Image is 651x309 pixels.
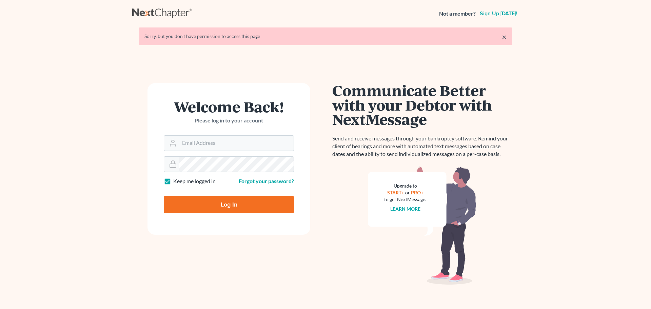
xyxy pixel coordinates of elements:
div: Sorry, but you don't have permission to access this page [144,33,507,40]
a: START+ [387,190,404,195]
h1: Welcome Back! [164,99,294,114]
a: Forgot your password? [239,178,294,184]
img: nextmessage_bg-59042aed3d76b12b5cd301f8e5b87938c9018125f34e5fa2b7a6b67550977c72.svg [368,166,476,285]
a: PRO+ [411,190,423,195]
strong: Not a member? [439,10,476,18]
div: to get NextMessage. [384,196,426,203]
a: × [502,33,507,41]
a: Learn more [390,206,420,212]
div: Upgrade to [384,182,426,189]
h1: Communicate Better with your Debtor with NextMessage [332,83,512,127]
p: Send and receive messages through your bankruptcy software. Remind your client of hearings and mo... [332,135,512,158]
p: Please log in to your account [164,117,294,124]
span: or [405,190,410,195]
label: Keep me logged in [173,177,216,185]
input: Email Address [179,136,294,151]
input: Log In [164,196,294,213]
a: Sign up [DATE]! [478,11,519,16]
